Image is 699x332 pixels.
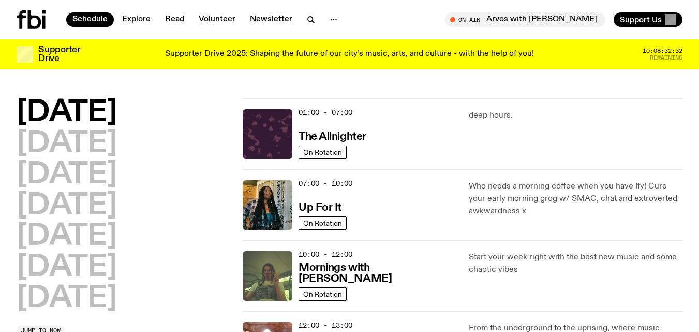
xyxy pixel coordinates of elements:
a: On Rotation [299,216,347,230]
span: 10:00 - 12:00 [299,250,352,259]
button: On AirArvos with [PERSON_NAME] [445,12,605,27]
span: On Rotation [303,219,342,227]
button: [DATE] [17,284,117,313]
a: Explore [116,12,157,27]
img: Jim Kretschmer in a really cute outfit with cute braids, standing on a train holding up a peace s... [243,251,292,301]
button: [DATE] [17,222,117,251]
a: Mornings with [PERSON_NAME] [299,261,456,284]
span: On Rotation [303,290,342,298]
h3: The Allnighter [299,132,366,142]
p: Start your week right with the best new music and some chaotic vibes [469,251,682,276]
img: Ify - a Brown Skin girl with black braided twists, looking up to the side with her tongue stickin... [243,180,292,230]
a: Up For It [299,200,341,213]
a: Volunteer [192,12,242,27]
span: 12:00 - 13:00 [299,321,352,330]
button: [DATE] [17,253,117,282]
a: On Rotation [299,287,347,301]
a: Read [159,12,190,27]
button: [DATE] [17,192,117,221]
button: [DATE] [17,129,117,158]
h3: Mornings with [PERSON_NAME] [299,263,456,284]
a: On Rotation [299,146,347,159]
a: Schedule [66,12,114,27]
button: [DATE] [17,98,117,127]
span: 07:00 - 10:00 [299,179,352,189]
span: Remaining [650,55,682,61]
p: deep hours. [469,109,682,122]
button: Support Us [614,12,682,27]
span: Support Us [620,15,662,24]
h3: Supporter Drive [38,46,80,63]
p: Supporter Drive 2025: Shaping the future of our city’s music, arts, and culture - with the help o... [165,50,534,59]
a: Newsletter [244,12,299,27]
h3: Up For It [299,203,341,213]
p: Who needs a morning coffee when you have Ify! Cure your early morning grog w/ SMAC, chat and extr... [469,180,682,218]
span: 01:00 - 07:00 [299,108,352,118]
button: [DATE] [17,161,117,190]
span: 10:08:32:32 [643,48,682,54]
span: On Rotation [303,148,342,156]
a: The Allnighter [299,129,366,142]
